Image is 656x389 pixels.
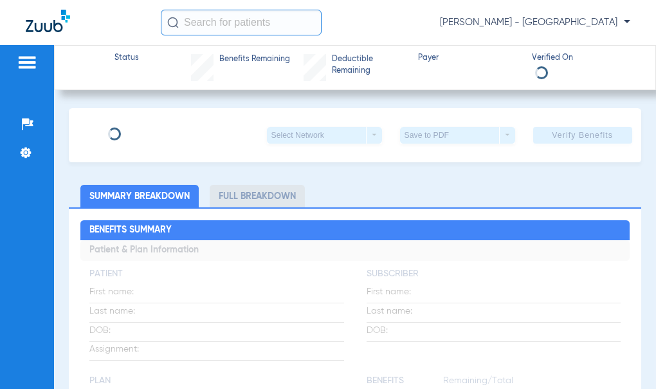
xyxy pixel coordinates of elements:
[219,54,290,66] span: Benefits Remaining
[332,54,406,77] span: Deductible Remaining
[80,185,199,207] li: Summary Breakdown
[114,53,139,64] span: Status
[532,53,635,64] span: Verified On
[161,10,322,35] input: Search for patients
[440,16,630,29] span: [PERSON_NAME] - [GEOGRAPHIC_DATA]
[80,220,630,241] h2: Benefits Summary
[26,10,70,32] img: Zuub Logo
[418,53,521,64] span: Payer
[17,55,37,70] img: hamburger-icon
[210,185,305,207] li: Full Breakdown
[167,17,179,28] img: Search Icon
